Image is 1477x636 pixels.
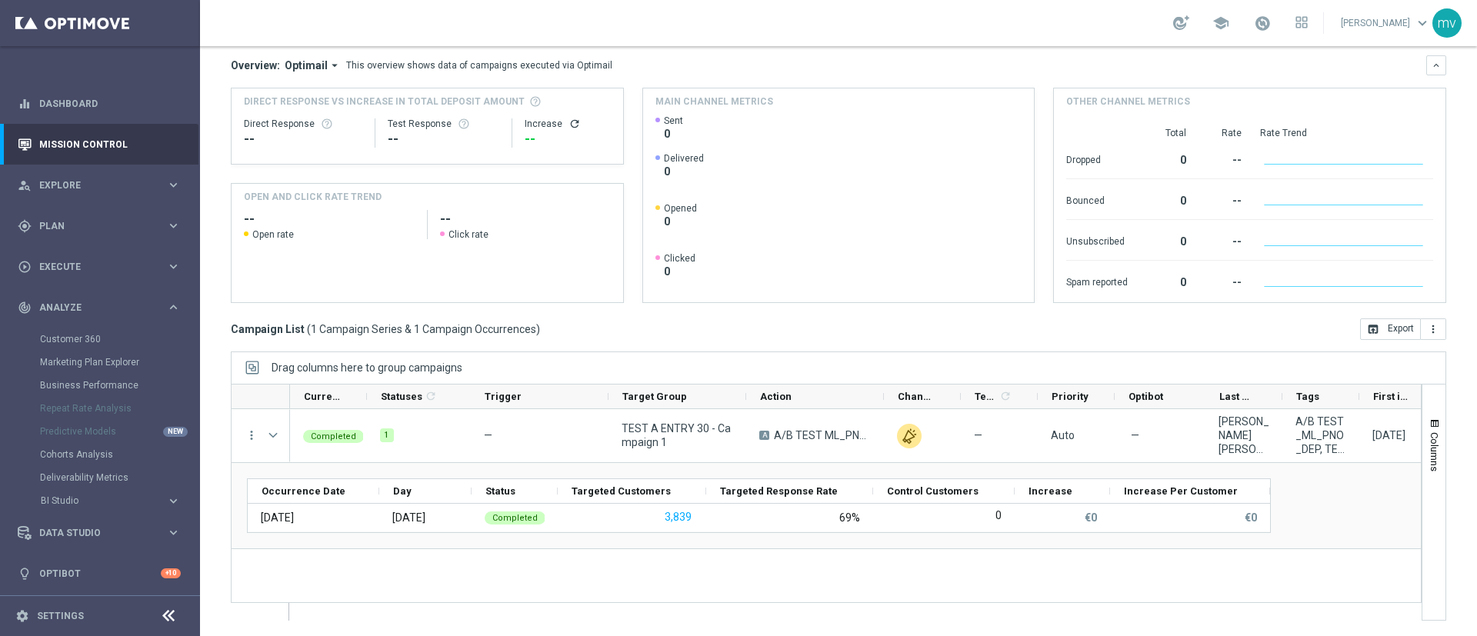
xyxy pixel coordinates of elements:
[18,567,32,581] i: lightbulb
[18,301,166,315] div: Analyze
[40,351,198,374] div: Marketing Plan Explorer
[39,124,181,165] a: Mission Control
[568,118,581,130] button: refresh
[1129,391,1163,402] span: Optibot
[622,421,733,449] span: TEST A ENTRY 30 - Campaign 1
[285,58,328,72] span: Optimail
[40,494,182,507] button: BI Studio keyboard_arrow_right
[161,568,181,578] div: +10
[18,83,181,124] div: Dashboard
[1066,228,1128,252] div: Unsubscribed
[664,202,697,215] span: Opened
[18,260,32,274] i: play_circle_outline
[17,527,182,539] div: Data Studio keyboard_arrow_right
[245,428,258,442] button: more_vert
[448,228,488,241] span: Click rate
[18,526,166,540] div: Data Studio
[1205,146,1242,171] div: --
[328,58,342,72] i: arrow_drop_down
[664,265,695,278] span: 0
[485,485,515,497] span: Status
[1219,391,1256,402] span: Last Modified By
[41,496,151,505] span: BI Studio
[311,322,536,336] span: 1 Campaign Series & 1 Campaign Occurrences
[17,98,182,110] button: equalizer Dashboard
[663,508,693,527] button: 3,839
[244,118,362,130] div: Direct Response
[40,328,198,351] div: Customer 360
[392,511,425,524] div: Friday
[163,427,188,437] div: NEW
[536,322,540,336] span: )
[166,259,181,274] i: keyboard_arrow_right
[388,118,499,130] div: Test Response
[17,261,182,273] button: play_circle_outline Execute keyboard_arrow_right
[622,391,687,402] span: Target Group
[1432,8,1462,38] div: mv
[1066,187,1128,211] div: Bounced
[1205,187,1242,211] div: --
[17,301,182,314] div: track_changes Analyze keyboard_arrow_right
[997,388,1012,405] span: Calculate column
[664,115,683,127] span: Sent
[252,228,294,241] span: Open rate
[272,361,462,374] span: Drag columns here to group campaigns
[280,58,346,72] button: Optimail arrow_drop_down
[1131,428,1139,442] span: —
[485,510,545,524] colored-tag: Completed
[18,97,32,111] i: equalizer
[425,390,437,402] i: refresh
[346,58,612,72] div: This overview shows data of campaigns executed via Optimail
[1429,432,1441,471] span: Columns
[999,390,1012,402] i: refresh
[244,95,525,108] span: Direct Response VS Increase In Total Deposit Amount
[40,333,160,345] a: Customer 360
[41,496,166,505] div: BI Studio
[39,262,166,271] span: Execute
[492,513,538,523] span: Completed
[572,485,671,497] span: Targeted Customers
[440,210,611,228] h2: --
[525,118,610,130] div: Increase
[244,210,415,228] h2: --
[1431,60,1442,71] i: keyboard_arrow_down
[39,553,161,594] a: Optibot
[166,525,181,540] i: keyboard_arrow_right
[166,494,181,508] i: keyboard_arrow_right
[311,431,356,441] span: Completed
[1426,55,1446,75] button: keyboard_arrow_down
[1360,322,1446,335] multiple-options-button: Export to CSV
[774,428,871,442] span: A/B TEST ML_PNO_30€per10%fino100SLOT
[1360,318,1421,340] button: open_in_browser Export
[664,252,695,265] span: Clicked
[525,130,610,148] div: --
[18,301,32,315] i: track_changes
[231,322,540,336] h3: Campaign List
[166,300,181,315] i: keyboard_arrow_right
[18,178,166,192] div: Explore
[1427,323,1439,335] i: more_vert
[1146,146,1186,171] div: 0
[17,138,182,151] button: Mission Control
[1414,15,1431,32] span: keyboard_arrow_down
[17,220,182,232] button: gps_fixed Plan keyboard_arrow_right
[272,361,462,374] div: Row Groups
[1066,95,1190,108] h4: Other channel metrics
[1212,15,1229,32] span: school
[664,152,704,165] span: Delivered
[244,190,382,204] h4: OPEN AND CLICK RATE TREND
[1146,268,1186,293] div: 0
[18,553,181,594] div: Optibot
[897,424,922,448] img: Other
[898,391,935,402] span: Channel
[17,568,182,580] div: lightbulb Optibot +10
[664,215,697,228] span: 0
[40,420,198,443] div: Predictive Models
[887,485,979,497] span: Control Customers
[39,83,181,124] a: Dashboard
[1245,511,1257,524] p: €0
